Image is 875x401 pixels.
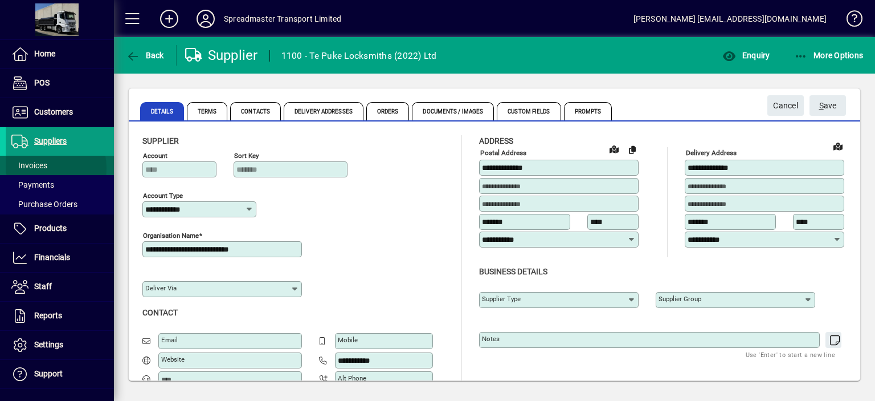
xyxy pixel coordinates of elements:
[722,51,770,60] span: Enquiry
[809,95,846,116] button: Save
[34,282,52,291] span: Staff
[605,140,623,158] a: View on map
[6,360,114,388] a: Support
[187,9,224,29] button: Profile
[11,200,77,209] span: Purchase Orders
[34,340,63,349] span: Settings
[11,161,47,170] span: Invoices
[34,253,70,262] span: Financials
[6,156,114,175] a: Invoices
[123,45,167,66] button: Back
[6,98,114,127] a: Customers
[6,40,114,68] a: Home
[6,175,114,195] a: Payments
[234,152,259,160] mat-label: Sort key
[161,336,178,344] mat-label: Email
[482,295,521,303] mat-label: Supplier type
[719,45,772,66] button: Enquiry
[412,102,494,120] span: Documents / Images
[145,284,177,292] mat-label: Deliver via
[34,78,50,87] span: POS
[482,335,500,343] mat-label: Notes
[6,331,114,359] a: Settings
[838,2,861,39] a: Knowledge Base
[479,136,513,145] span: Address
[185,46,258,64] div: Supplier
[338,336,358,344] mat-label: Mobile
[6,195,114,214] a: Purchase Orders
[6,244,114,272] a: Financials
[34,369,63,378] span: Support
[143,232,199,240] mat-label: Organisation name
[284,102,363,120] span: Delivery Addresses
[230,102,281,120] span: Contacts
[142,136,179,145] span: Supplier
[6,273,114,301] a: Staff
[126,51,164,60] span: Back
[564,102,612,120] span: Prompts
[34,136,67,145] span: Suppliers
[224,10,341,28] div: Spreadmaster Transport Limited
[143,152,167,160] mat-label: Account
[829,137,847,155] a: View on map
[151,9,187,29] button: Add
[338,374,366,382] mat-label: Alt Phone
[6,214,114,243] a: Products
[34,107,73,116] span: Customers
[161,355,185,363] mat-label: Website
[11,180,54,189] span: Payments
[819,101,824,110] span: S
[819,96,837,115] span: ave
[114,45,177,66] app-page-header-button: Back
[623,140,641,159] button: Copy to Delivery address
[34,224,67,233] span: Products
[791,45,866,66] button: More Options
[497,102,561,120] span: Custom Fields
[6,302,114,330] a: Reports
[143,192,183,200] mat-label: Account Type
[659,295,701,303] mat-label: Supplier group
[767,95,804,116] button: Cancel
[773,96,798,115] span: Cancel
[281,47,437,65] div: 1100 - Te Puke Locksmiths (2022) Ltd
[6,69,114,98] a: POS
[34,49,55,58] span: Home
[794,51,864,60] span: More Options
[140,102,184,120] span: Details
[479,267,547,276] span: Business details
[746,348,835,361] mat-hint: Use 'Enter' to start a new line
[633,10,827,28] div: [PERSON_NAME] [EMAIL_ADDRESS][DOMAIN_NAME]
[34,311,62,320] span: Reports
[142,308,178,317] span: Contact
[366,102,410,120] span: Orders
[187,102,228,120] span: Terms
